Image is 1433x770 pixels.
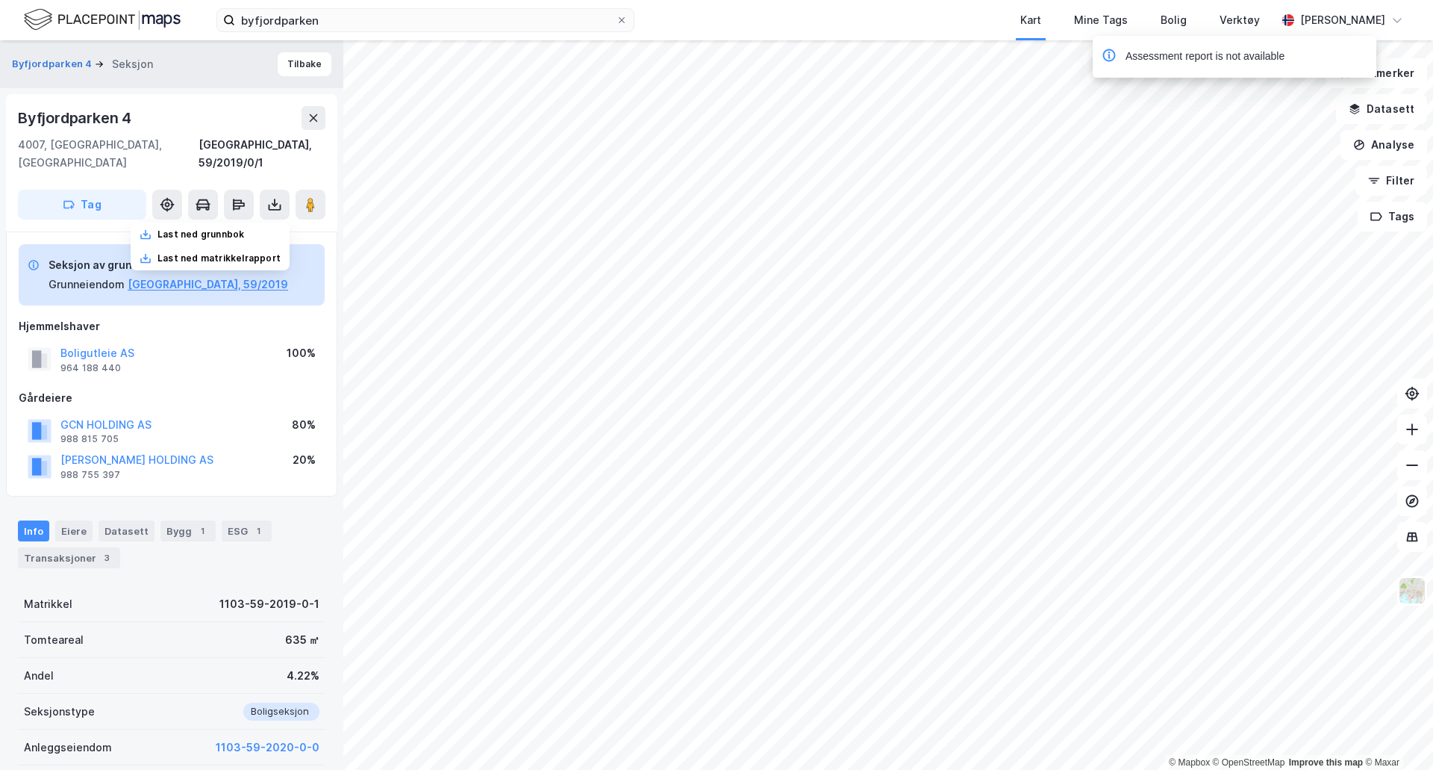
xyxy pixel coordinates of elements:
div: Grunneiendom [49,276,125,294]
div: Transaksjoner [18,547,120,568]
button: Tags [1358,202,1427,232]
div: Mine Tags [1074,11,1128,29]
div: 3 [99,550,114,565]
img: Z [1398,577,1426,605]
button: Tilbake [278,52,331,76]
div: ESG [222,521,272,541]
div: 1 [251,524,266,538]
div: [GEOGRAPHIC_DATA], 59/2019/0/1 [199,136,325,172]
div: Tomteareal [24,631,84,649]
div: [PERSON_NAME] [1300,11,1385,29]
div: Matrikkel [24,595,72,613]
div: 964 188 440 [60,362,121,374]
div: 988 815 705 [60,433,119,445]
div: Verktøy [1220,11,1260,29]
div: 635 ㎡ [285,631,319,649]
button: Datasett [1336,94,1427,124]
div: Gårdeiere [19,389,325,407]
div: Kontrollprogram for chat [1358,698,1433,770]
input: Søk på adresse, matrikkel, gårdeiere, leietakere eller personer [235,9,616,31]
div: 4007, [GEOGRAPHIC_DATA], [GEOGRAPHIC_DATA] [18,136,199,172]
div: Datasett [99,521,154,541]
button: Filter [1355,166,1427,196]
div: Bygg [160,521,216,541]
div: 1 [195,524,210,538]
button: Byfjordparken 4 [12,57,95,72]
div: 1103-59-2019-0-1 [219,595,319,613]
div: Assessment report is not available [1126,48,1284,66]
div: Kart [1020,11,1041,29]
div: Eiere [55,521,93,541]
div: Last ned matrikkelrapport [157,252,281,264]
a: OpenStreetMap [1213,757,1285,768]
div: 4.22% [287,667,319,685]
div: Seksjonstype [24,703,95,721]
div: Last ned grunnbok [157,229,244,240]
div: Byfjordparken 4 [18,106,134,130]
div: 20% [293,451,316,469]
img: logo.f888ab2527a4732fd821a326f86c7f29.svg [24,7,181,33]
a: Improve this map [1289,757,1363,768]
div: Bolig [1161,11,1187,29]
button: Analyse [1340,130,1427,160]
div: Andel [24,667,54,685]
iframe: Chat Widget [1358,698,1433,770]
div: Anleggseiendom [24,739,112,757]
a: Mapbox [1169,757,1210,768]
div: 80% [292,416,316,434]
button: [GEOGRAPHIC_DATA], 59/2019 [128,276,288,294]
div: Info [18,521,49,541]
div: Seksjon av grunneiendom [49,256,288,274]
div: Hjemmelshaver [19,317,325,335]
div: 100% [287,344,316,362]
button: 1103-59-2020-0-0 [216,739,319,757]
div: 988 755 397 [60,469,120,481]
button: Tag [18,190,146,220]
div: Seksjon [112,55,153,73]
